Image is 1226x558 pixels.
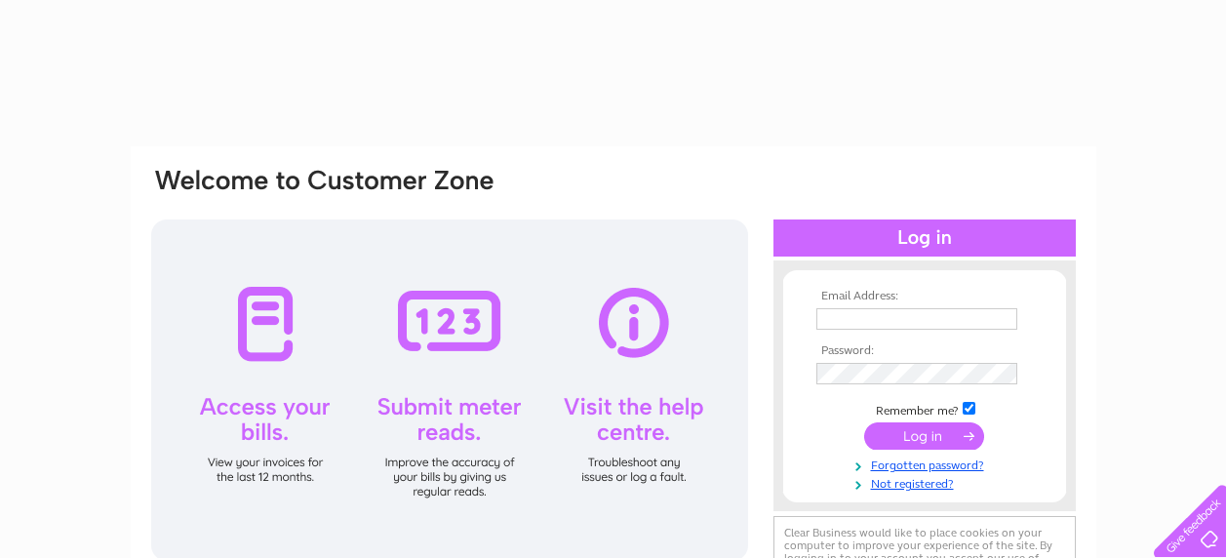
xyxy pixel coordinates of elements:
th: Email Address: [811,290,1038,303]
input: Submit [864,422,984,450]
td: Remember me? [811,399,1038,418]
a: Forgotten password? [816,455,1038,473]
a: Not registered? [816,473,1038,492]
th: Password: [811,344,1038,358]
